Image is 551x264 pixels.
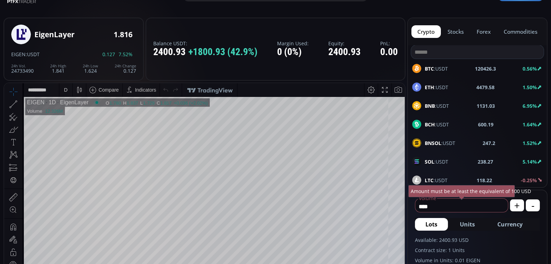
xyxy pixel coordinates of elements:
span: :USDT [26,51,40,58]
b: LTC [425,177,434,184]
div: 1.729 [139,17,150,22]
button: stocks [442,25,470,38]
div: EigenLayer [34,31,75,39]
button: - [526,199,540,211]
span: :USDT [425,121,449,128]
button: commodities [497,25,543,38]
button: Units [449,218,485,231]
label: PnL: [380,41,398,46]
div: 1.816 [114,31,133,39]
b: 1.64% [523,121,537,128]
button: Lots [415,218,448,231]
button: forex [471,25,497,38]
button: + [510,199,524,211]
div: Hide Drawings Toolbar [16,245,19,255]
div: EIGEN [23,16,40,22]
b: 600.19 [478,121,493,128]
div: 24h Vol. [11,64,34,68]
label: Available: 2400.93 USD [415,236,540,244]
button: crypto [411,25,441,38]
span: :USDT [425,102,449,110]
div: C [153,17,156,22]
b: 4479.58 [476,84,495,91]
div: 2400.93 [153,47,257,58]
div: 1.817 [156,17,168,22]
div: H [119,17,122,22]
label: Volume in Units: 0.01 EIGEN [415,257,540,264]
span: Units [460,220,475,229]
div: O [101,17,105,22]
b: BCH [425,121,435,128]
div:  [6,94,12,100]
div: 1.624 [83,64,98,73]
label: Contract size: 1 Units [415,246,540,254]
span: :USDT [425,65,448,72]
span: Lots [425,220,437,229]
div: Compare [94,4,115,9]
span: EIGEN [11,51,26,58]
div: Volume [23,25,38,31]
b: -0.25% [521,177,537,184]
b: 120426.3 [475,65,496,72]
div: Indicators [131,4,152,9]
span: :USDT [425,139,455,147]
b: BNSOL [425,140,441,146]
b: 118.22 [477,177,492,184]
div: Amount must be at least the equivalent of 100 USD [408,185,515,197]
b: BTC [425,65,434,72]
button: Currency [487,218,533,231]
div: D [60,4,63,9]
b: 5.14% [523,158,537,165]
span: 0.127 [102,52,115,57]
div: 1.780 [105,17,117,22]
div: 0.00 [380,47,398,58]
div: 2400.93 [328,47,361,58]
div: 0 (0%) [277,47,309,58]
b: ETH [425,84,434,91]
div: Market open [89,16,96,22]
span: Currency [497,220,523,229]
div: +0.036 (+2.02%) [170,17,204,22]
span: 7.52% [119,52,133,57]
span: :USDT [425,158,448,165]
label: Balance USDT: [153,41,257,46]
b: 1.50% [523,84,537,91]
b: 238.27 [478,158,493,165]
span: +1800.93 (42.9%) [188,47,257,58]
div: 1.841 [50,64,66,73]
div: 12.326M [41,25,59,31]
label: Equity: [328,41,361,46]
div: 0.127 [115,64,136,73]
div: 1.837 [122,17,134,22]
div: 24h Low [83,64,98,68]
div: EigenLayer [52,16,84,22]
div: 1D [40,16,52,22]
b: 1.52% [523,140,537,146]
b: 0.56% [523,65,537,72]
label: Margin Used: [277,41,309,46]
div: 24h High [50,64,66,68]
b: 247.2 [483,139,495,147]
div: L [136,17,139,22]
b: BNB [425,103,435,109]
span: :USDT [425,177,448,184]
div: 24733490 [11,64,34,73]
div: 24h Change [115,64,136,68]
b: 6.95% [523,103,537,109]
span: :USDT [425,84,448,91]
b: SOL [425,158,434,165]
b: 1131.03 [477,102,495,110]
